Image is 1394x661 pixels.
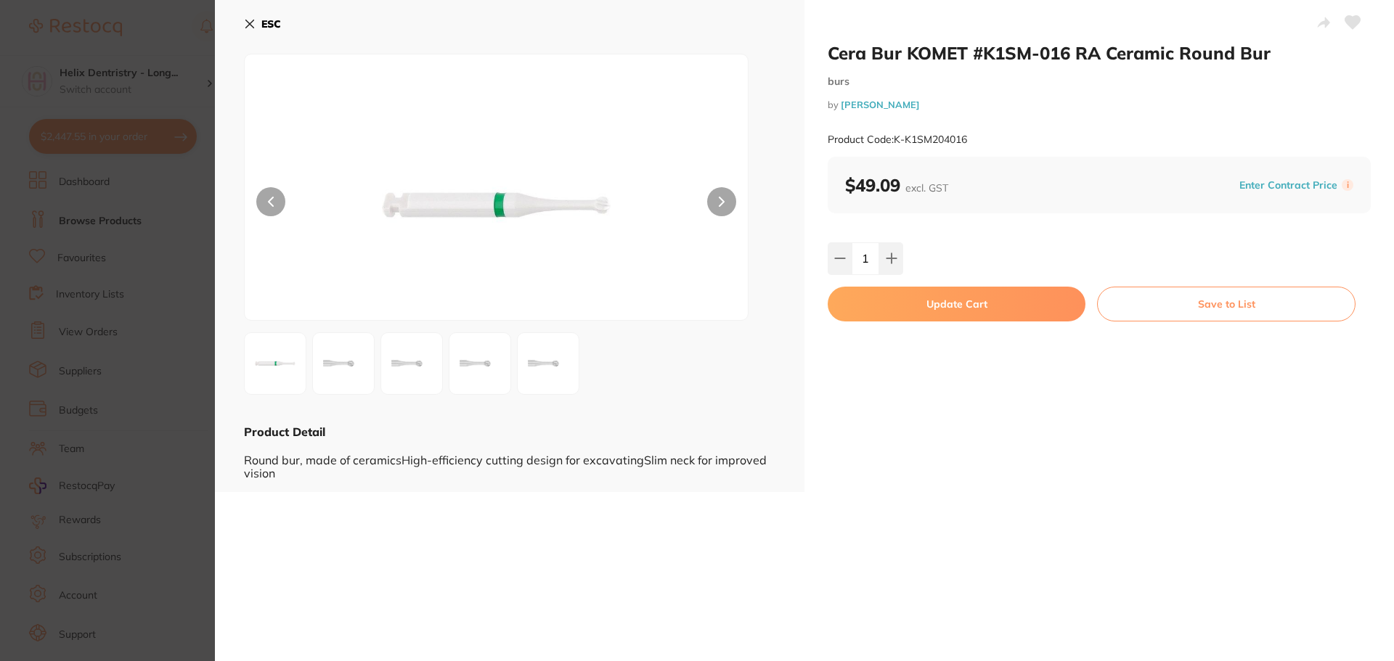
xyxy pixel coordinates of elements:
[828,287,1085,321] button: Update Cart
[386,337,438,390] img: NDAxNl8zLmpwZw
[261,17,281,30] b: ESC
[244,424,325,439] b: Product Detail
[905,181,948,194] span: excl. GST
[346,91,648,320] img: NDAxNi5qcGc
[454,337,506,390] img: NDAxNl80LmpwZw
[244,12,281,36] button: ESC
[1097,287,1356,321] button: Save to List
[828,99,1371,110] small: by
[249,337,301,390] img: NDAxNi5qcGc
[317,337,370,390] img: NDAxNl8yLmpwZw
[244,440,775,480] div: Round bur, made of ceramicsHigh-efficiency cutting design for excavatingSlim neck for improved vi...
[828,134,967,146] small: Product Code: K-K1SM204016
[845,174,948,196] b: $49.09
[1342,179,1353,191] label: i
[1235,178,1342,192] button: Enter Contract Price
[841,99,920,110] a: [PERSON_NAME]
[828,75,1371,88] small: burs
[522,337,574,390] img: NDAxNl81LmpwZw
[828,42,1371,64] h2: Cera Bur KOMET #K1SM-016 RA Ceramic Round Bur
